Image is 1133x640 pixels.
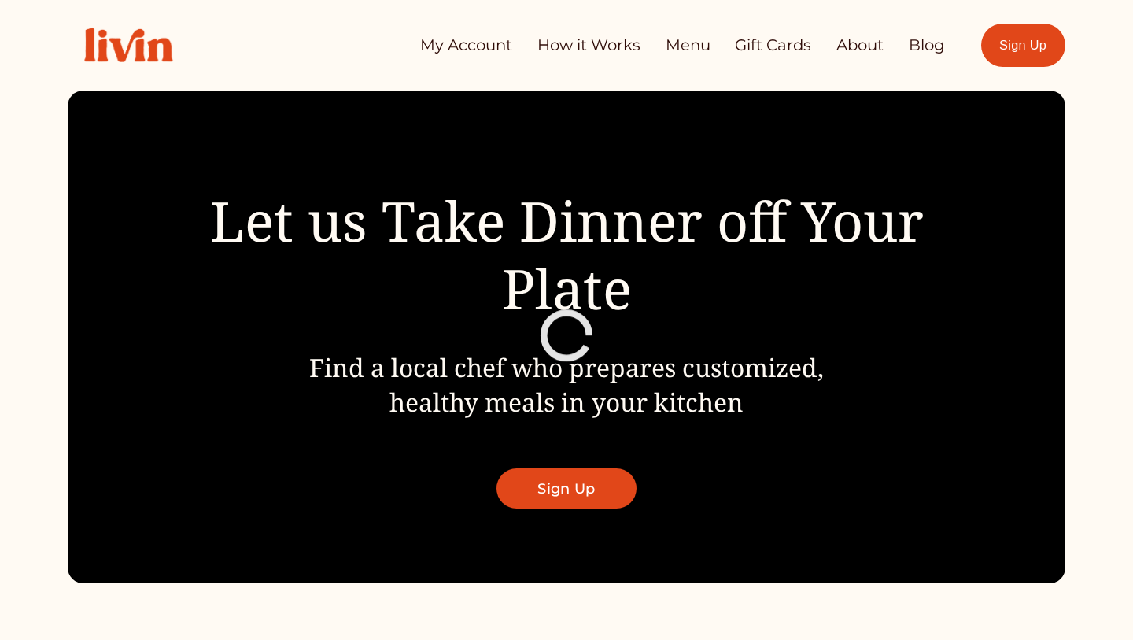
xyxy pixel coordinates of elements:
span: Find a local chef who prepares customized, healthy meals in your kitchen [309,350,824,418]
a: About [836,30,884,61]
img: Livin [68,11,189,79]
a: Menu [666,30,710,61]
a: Blog [909,30,945,61]
a: How it Works [537,30,640,61]
a: Gift Cards [735,30,811,61]
a: My Account [420,30,512,61]
a: Sign Up [981,24,1065,67]
span: Let us Take Dinner off Your Plate [210,183,938,325]
a: Sign Up [496,468,636,509]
